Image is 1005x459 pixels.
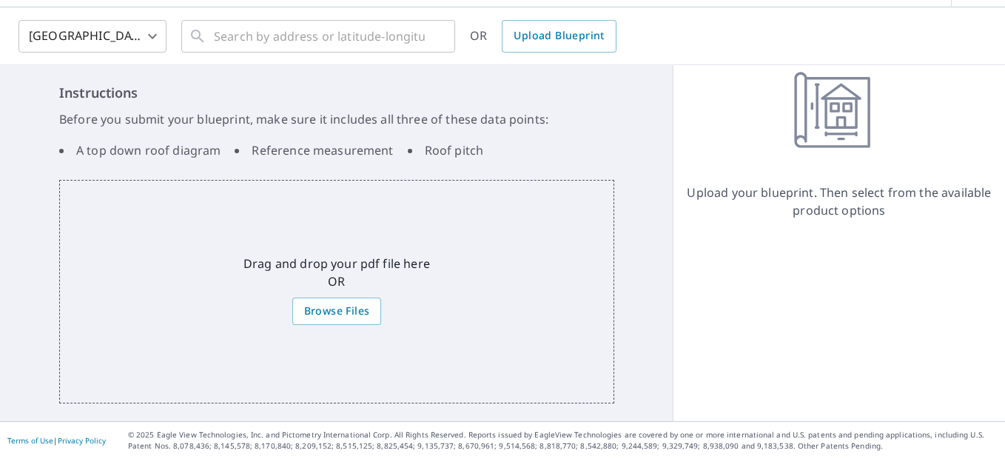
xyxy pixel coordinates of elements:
[7,435,53,446] a: Terms of Use
[59,110,614,128] p: Before you submit your blueprint, make sure it includes all three of these data points:
[59,83,614,103] h6: Instructions
[59,141,221,159] li: A top down roof diagram
[514,27,604,45] span: Upload Blueprint
[235,141,393,159] li: Reference measurement
[128,429,998,452] p: © 2025 Eagle View Technologies, Inc. and Pictometry International Corp. All Rights Reserved. Repo...
[470,20,616,53] div: OR
[673,184,1005,219] p: Upload your blueprint. Then select from the available product options
[502,20,616,53] a: Upload Blueprint
[58,435,106,446] a: Privacy Policy
[304,302,370,321] span: Browse Files
[292,298,382,325] label: Browse Files
[214,16,425,57] input: Search by address or latitude-longitude
[408,141,484,159] li: Roof pitch
[19,16,167,57] div: [GEOGRAPHIC_DATA]
[243,255,430,290] p: Drag and drop your pdf file here OR
[7,436,106,445] p: |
